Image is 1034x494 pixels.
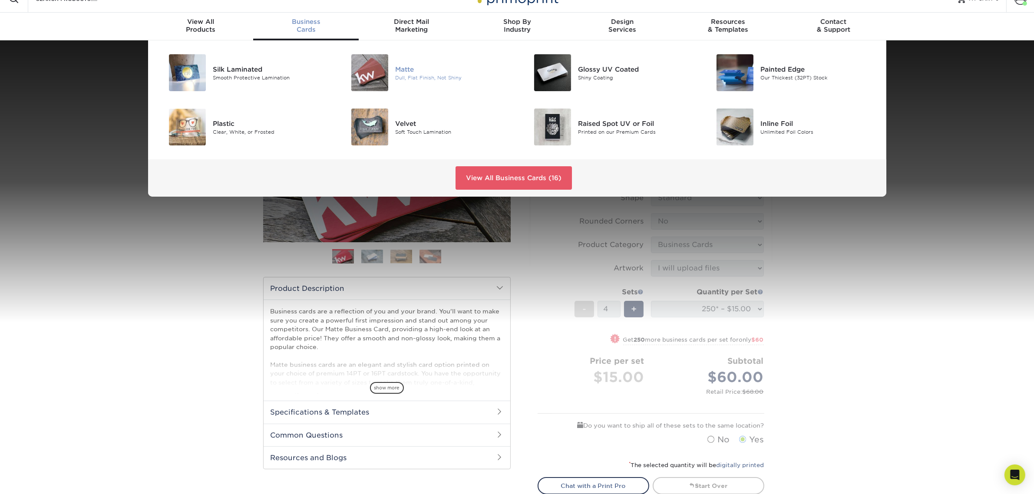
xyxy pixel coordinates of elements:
[253,13,359,40] a: BusinessCards
[169,54,206,91] img: Silk Laminated Business Cards
[341,105,511,149] a: Velvet Business Cards Velvet Soft Touch Lamination
[629,462,764,468] small: The selected quantity will be
[570,13,675,40] a: DesignServices
[717,54,753,91] img: Painted Edge Business Cards
[359,13,464,40] a: Direct MailMarketing
[264,446,510,469] h2: Resources and Blogs
[675,13,781,40] a: Resources& Templates
[570,18,675,26] span: Design
[395,64,510,74] div: Matte
[464,13,570,40] a: Shop ByIndustry
[213,74,328,81] div: Smooth Protective Lamination
[359,18,464,26] span: Direct Mail
[717,109,753,145] img: Inline Foil Business Cards
[524,51,694,95] a: Glossy UV Coated Business Cards Glossy UV Coated Shiny Coating
[675,18,781,33] div: & Templates
[706,51,876,95] a: Painted Edge Business Cards Painted Edge Our Thickest (32PT) Stock
[464,18,570,33] div: Industry
[578,74,693,81] div: Shiny Coating
[524,105,694,149] a: Raised Spot UV or Foil Business Cards Raised Spot UV or Foil Printed on our Premium Cards
[395,128,510,135] div: Soft Touch Lamination
[464,18,570,26] span: Shop By
[341,51,511,95] a: Matte Business Cards Matte Dull, Flat Finish, Not Shiny
[534,109,571,145] img: Raised Spot UV or Foil Business Cards
[395,119,510,128] div: Velvet
[717,462,764,468] a: digitally printed
[781,18,886,33] div: & Support
[213,128,328,135] div: Clear, White, or Frosted
[148,18,254,33] div: Products
[159,51,328,95] a: Silk Laminated Business Cards Silk Laminated Smooth Protective Lamination
[781,18,886,26] span: Contact
[760,74,875,81] div: Our Thickest (32PT) Stock
[456,166,572,190] a: View All Business Cards (16)
[169,109,206,145] img: Plastic Business Cards
[351,109,388,145] img: Velvet Business Cards
[148,18,254,26] span: View All
[534,54,571,91] img: Glossy UV Coated Business Cards
[370,382,404,394] span: show more
[1004,464,1025,485] div: Open Intercom Messenger
[253,18,359,33] div: Cards
[351,54,388,91] img: Matte Business Cards
[253,18,359,26] span: Business
[148,13,254,40] a: View AllProducts
[570,18,675,33] div: Services
[578,128,693,135] div: Printed on our Premium Cards
[213,119,328,128] div: Plastic
[706,105,876,149] a: Inline Foil Business Cards Inline Foil Unlimited Foil Colors
[359,18,464,33] div: Marketing
[159,105,328,149] a: Plastic Business Cards Plastic Clear, White, or Frosted
[264,401,510,423] h2: Specifications & Templates
[675,18,781,26] span: Resources
[395,74,510,81] div: Dull, Flat Finish, Not Shiny
[760,128,875,135] div: Unlimited Foil Colors
[781,13,886,40] a: Contact& Support
[213,64,328,74] div: Silk Laminated
[264,424,510,446] h2: Common Questions
[578,64,693,74] div: Glossy UV Coated
[760,119,875,128] div: Inline Foil
[578,119,693,128] div: Raised Spot UV or Foil
[760,64,875,74] div: Painted Edge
